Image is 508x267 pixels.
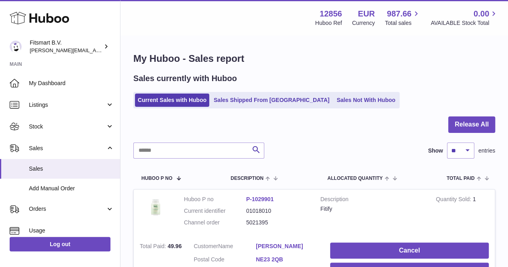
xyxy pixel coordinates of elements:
a: Log out [10,237,110,251]
a: Current Sales with Huboo [135,94,209,107]
span: AVAILABLE Stock Total [430,19,498,27]
dt: Name [194,243,256,252]
span: 987.66 [387,8,411,19]
span: My Dashboard [29,79,114,87]
span: 0.00 [473,8,489,19]
button: Cancel [330,243,489,259]
a: Sales Not With Huboo [334,94,398,107]
img: 128561739542540.png [140,196,172,218]
span: ALLOCATED Quantity [327,176,383,181]
span: 49.96 [167,243,182,249]
span: Description [231,176,263,181]
span: Total paid [447,176,475,181]
span: Huboo P no [141,176,172,181]
span: Customer [194,243,218,249]
label: Show [428,147,443,155]
span: Orders [29,205,106,213]
dt: Current identifier [184,207,246,215]
dt: Postal Code [194,256,256,265]
strong: Quantity Sold [436,196,473,204]
span: Sales [29,145,106,152]
div: Fitify [320,205,424,213]
dd: 01018010 [246,207,308,215]
dt: Channel order [184,219,246,226]
dd: 5021395 [246,219,308,226]
h2: Sales currently with Huboo [133,73,237,84]
span: entries [478,147,495,155]
span: Total sales [385,19,420,27]
strong: Total Paid [140,243,167,251]
span: Usage [29,227,114,234]
strong: Description [320,196,424,205]
span: Add Manual Order [29,185,114,192]
div: Currency [352,19,375,27]
span: Stock [29,123,106,130]
strong: 12856 [320,8,342,19]
a: NE23 2QB [256,256,318,263]
h1: My Huboo - Sales report [133,52,495,65]
strong: EUR [358,8,375,19]
a: 987.66 Total sales [385,8,420,27]
td: 1 [430,190,495,236]
a: [PERSON_NAME] [256,243,318,250]
button: Release All [448,116,495,133]
a: 0.00 AVAILABLE Stock Total [430,8,498,27]
dt: Huboo P no [184,196,246,203]
div: Huboo Ref [315,19,342,27]
span: [PERSON_NAME][EMAIL_ADDRESS][DOMAIN_NAME] [30,47,161,53]
span: Listings [29,101,106,109]
span: Sales [29,165,114,173]
div: Fitsmart B.V. [30,39,102,54]
img: jonathan@leaderoo.com [10,41,22,53]
a: Sales Shipped From [GEOGRAPHIC_DATA] [211,94,332,107]
a: P-1029901 [246,196,274,202]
